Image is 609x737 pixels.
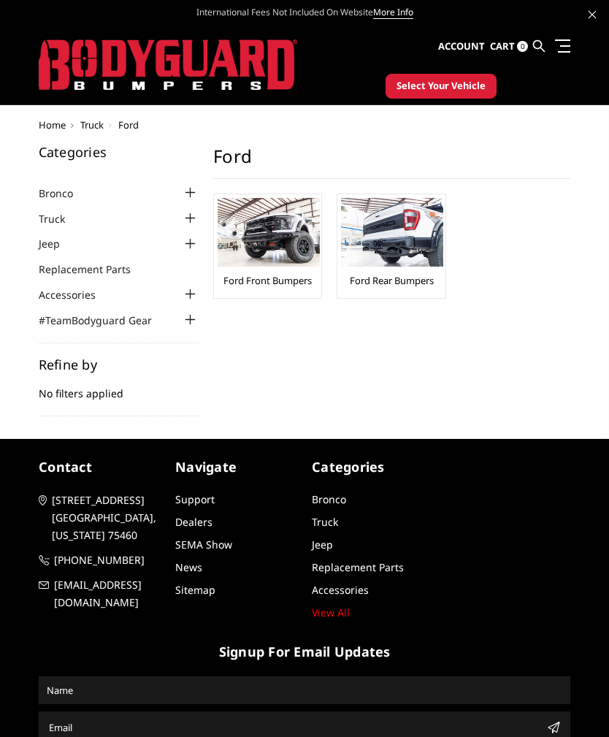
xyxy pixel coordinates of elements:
[39,118,66,131] a: Home
[54,576,160,611] span: [EMAIL_ADDRESS][DOMAIN_NAME]
[39,211,83,226] a: Truck
[373,6,413,19] a: More Info
[213,145,570,179] h1: Ford
[39,236,78,251] a: Jeep
[438,27,485,66] a: Account
[175,515,212,529] a: Dealers
[175,583,215,597] a: Sitemap
[517,41,528,52] span: 0
[39,39,297,91] img: BODYGUARD BUMPERS
[175,492,215,506] a: Support
[39,145,199,159] h5: Categories
[39,261,149,277] a: Replacement Parts
[39,642,570,662] h5: signup for email updates
[118,118,139,131] span: Ford
[39,551,161,569] a: [PHONE_NUMBER]
[175,457,297,477] h5: Navigate
[39,313,170,328] a: #TeamBodyguard Gear
[490,39,515,53] span: Cart
[80,118,104,131] a: Truck
[41,679,568,702] input: Name
[386,74,497,99] button: Select Your Vehicle
[39,358,199,371] h5: Refine by
[312,492,346,506] a: Bronco
[312,457,434,477] h5: Categories
[39,457,161,477] h5: contact
[39,576,161,611] a: [EMAIL_ADDRESS][DOMAIN_NAME]
[39,186,91,201] a: Bronco
[39,358,199,416] div: No filters applied
[312,583,369,597] a: Accessories
[223,274,312,287] a: Ford Front Bumpers
[350,274,434,287] a: Ford Rear Bumpers
[490,27,528,66] a: Cart 0
[175,560,202,574] a: News
[54,551,160,569] span: [PHONE_NUMBER]
[312,515,338,529] a: Truck
[438,39,485,53] span: Account
[397,79,486,93] span: Select Your Vehicle
[52,492,158,544] span: [STREET_ADDRESS] [GEOGRAPHIC_DATA], [US_STATE] 75460
[312,560,404,574] a: Replacement Parts
[39,287,114,302] a: Accessories
[312,606,350,619] a: View All
[312,538,333,551] a: Jeep
[175,538,232,551] a: SEMA Show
